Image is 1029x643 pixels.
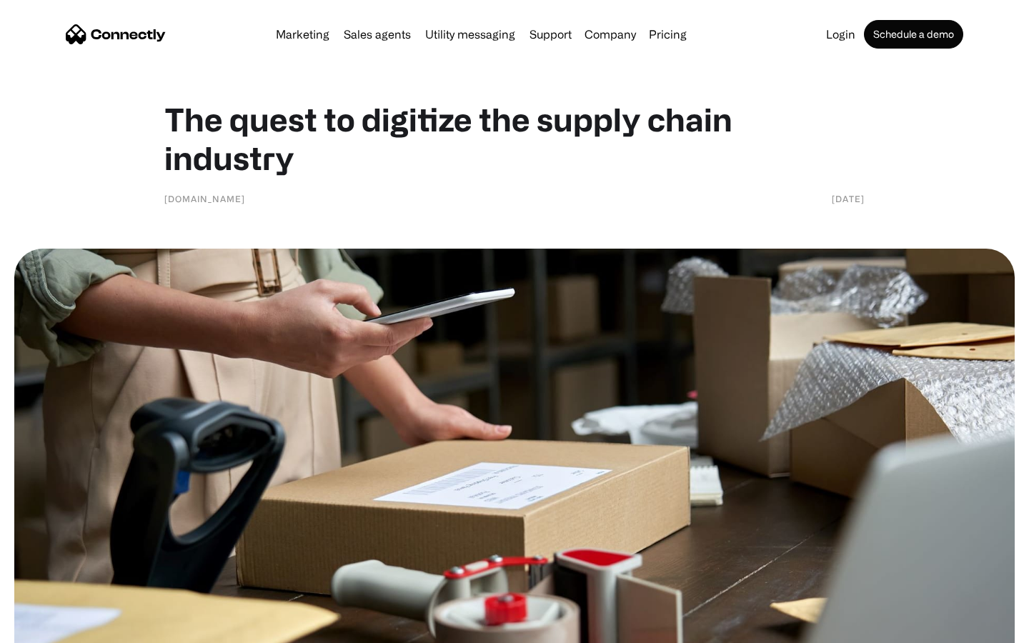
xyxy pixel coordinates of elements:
[164,100,865,177] h1: The quest to digitize the supply chain industry
[14,618,86,638] aside: Language selected: English
[820,29,861,40] a: Login
[419,29,521,40] a: Utility messaging
[832,191,865,206] div: [DATE]
[585,24,636,44] div: Company
[164,191,245,206] div: [DOMAIN_NAME]
[29,618,86,638] ul: Language list
[270,29,335,40] a: Marketing
[643,29,692,40] a: Pricing
[524,29,577,40] a: Support
[864,20,963,49] a: Schedule a demo
[338,29,417,40] a: Sales agents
